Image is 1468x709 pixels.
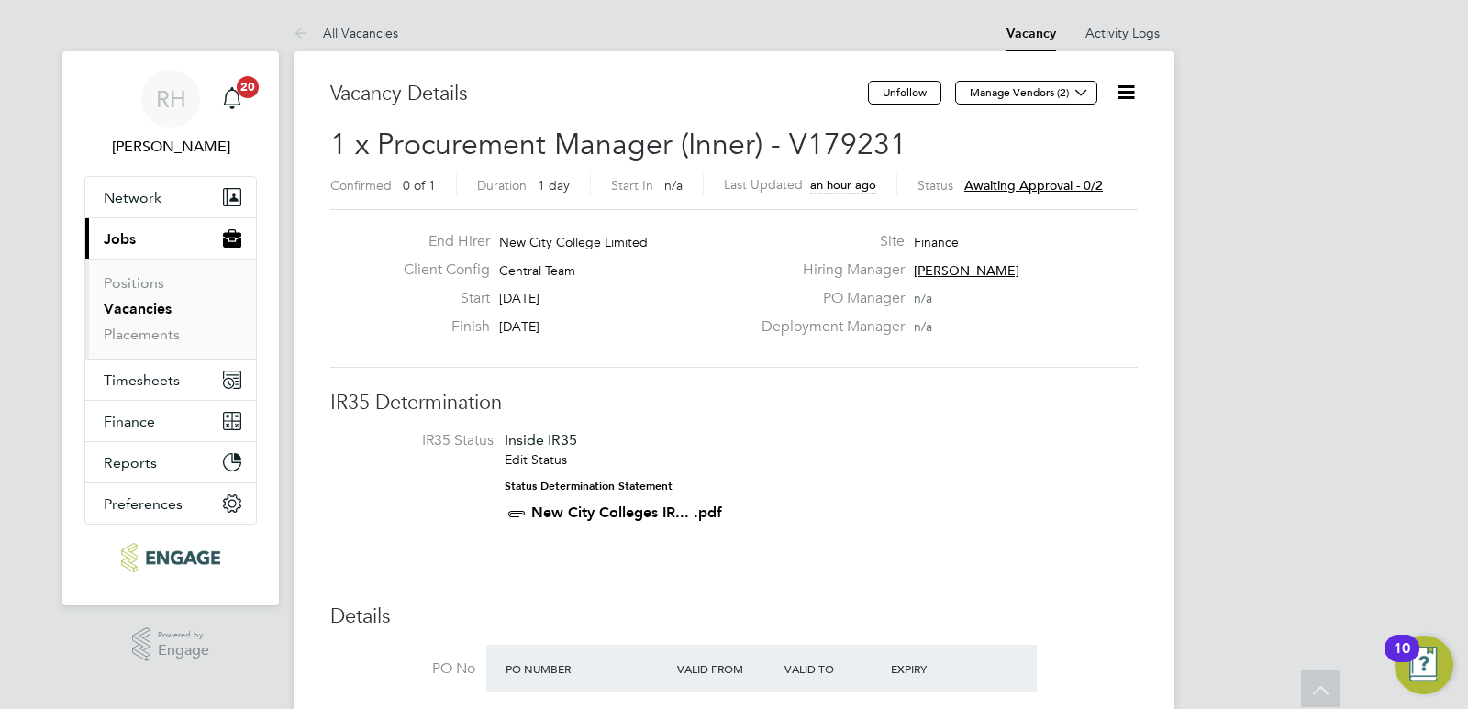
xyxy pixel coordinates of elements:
label: Finish [389,317,490,337]
span: 1 day [538,177,570,194]
a: RH[PERSON_NAME] [84,70,257,158]
button: Reports [85,442,256,482]
div: Valid From [673,652,780,685]
label: End Hirer [389,232,490,251]
span: 20 [237,76,259,98]
a: Activity Logs [1085,25,1160,41]
button: Jobs [85,218,256,259]
div: Expiry [886,652,994,685]
button: Unfollow [868,81,941,105]
span: Central Team [499,262,575,279]
label: IR35 Status [349,431,494,450]
button: Finance [85,401,256,441]
div: Jobs [85,259,256,359]
a: Vacancies [104,300,172,317]
label: Duration [477,177,527,194]
label: Last Updated [724,176,803,193]
span: Finance [104,413,155,430]
span: 1 x Procurement Manager (Inner) - V179231 [330,127,906,162]
button: Preferences [85,483,256,524]
button: Timesheets [85,360,256,400]
button: Open Resource Center, 10 new notifications [1395,636,1453,694]
span: RH [156,87,186,111]
span: Timesheets [104,371,180,389]
label: Client Config [389,260,490,280]
a: Edit Status [505,451,567,468]
span: Preferences [104,495,183,513]
span: New City College Limited [499,234,648,250]
span: Awaiting approval - 0/2 [964,177,1103,194]
span: n/a [914,290,932,306]
label: Status [917,177,953,194]
div: 10 [1394,648,1410,672]
span: Engage [158,643,209,659]
label: Deployment Manager [751,317,905,337]
label: Start In [611,177,653,194]
img: ncclondon-logo-retina.png [121,543,219,572]
label: PO No [330,659,475,679]
span: [PERSON_NAME] [914,262,1019,279]
button: Network [85,177,256,217]
a: All Vacancies [294,25,398,41]
a: Go to home page [84,543,257,572]
span: [DATE] [499,318,539,335]
button: Manage Vendors (2) [955,81,1097,105]
span: Finance [914,234,959,250]
label: Confirmed [330,177,392,194]
span: Inside IR35 [505,431,577,449]
h3: Details [330,604,1138,630]
span: Network [104,189,161,206]
span: n/a [664,177,683,194]
a: Vacancy [1006,26,1056,41]
span: Rufena Haque [84,136,257,158]
div: PO Number [501,652,673,685]
a: Positions [104,274,164,292]
div: Valid To [780,652,887,685]
span: Reports [104,454,157,471]
span: Powered by [158,627,209,643]
nav: Main navigation [62,51,279,605]
strong: Status Determination Statement [505,480,673,493]
span: an hour ago [810,177,876,193]
label: Start [389,289,490,308]
a: New City Colleges IR... .pdf [531,504,722,521]
span: [DATE] [499,290,539,306]
label: Hiring Manager [751,260,905,280]
a: Powered byEngage [132,627,210,662]
label: Site [751,232,905,251]
span: 0 of 1 [403,177,436,194]
span: n/a [914,318,932,335]
h3: IR35 Determination [330,390,1138,416]
h3: Vacancy Details [330,81,868,107]
a: Placements [104,326,180,343]
label: PO Manager [751,289,905,308]
a: 20 [214,70,250,128]
span: Jobs [104,230,136,248]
